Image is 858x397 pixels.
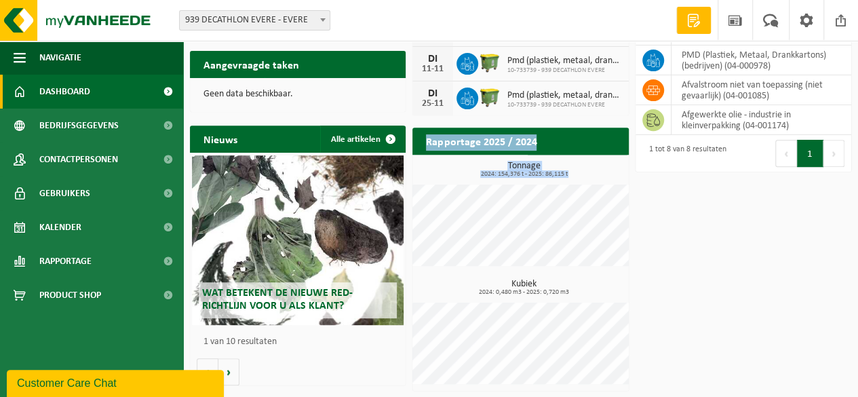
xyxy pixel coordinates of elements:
[507,101,621,109] span: 10-733739 - 939 DECATHLON EVERE
[507,56,621,67] span: Pmd (plastiek, metaal, drankkartons) (bedrijven)
[203,337,399,347] p: 1 van 10 resultaten
[507,90,621,101] span: Pmd (plastiek, metaal, drankkartons) (bedrijven)
[7,367,227,397] iframe: chat widget
[39,210,81,244] span: Kalender
[419,99,446,109] div: 25-11
[39,278,101,312] span: Product Shop
[190,126,251,152] h2: Nieuws
[39,176,90,210] span: Gebruikers
[203,90,392,99] p: Geen data beschikbaar.
[39,244,92,278] span: Rapportage
[179,10,330,31] span: 939 DECATHLON EVERE - EVERE
[419,64,446,74] div: 11-11
[478,86,501,109] img: WB-1100-HPE-GN-51
[218,358,239,385] button: Volgende
[507,67,621,75] span: 10-733739 - 939 DECATHLON EVERE
[180,11,330,30] span: 939 DECATHLON EVERE - EVERE
[419,162,628,178] h3: Tonnage
[671,105,851,135] td: afgewerkte olie - industrie in kleinverpakking (04-001174)
[320,126,404,153] a: Alle artikelen
[419,88,446,99] div: DI
[197,358,218,385] button: Vorige
[202,288,353,311] span: Wat betekent de nieuwe RED-richtlijn voor u als klant?
[671,75,851,105] td: afvalstroom niet van toepassing (niet gevaarlijk) (04-001085)
[412,128,550,154] h2: Rapportage 2025 / 2024
[671,45,851,75] td: PMD (Plastiek, Metaal, Drankkartons) (bedrijven) (04-000978)
[419,54,446,64] div: DI
[419,280,628,296] h3: Kubiek
[39,75,90,109] span: Dashboard
[642,138,726,168] div: 1 tot 8 van 8 resultaten
[39,109,119,143] span: Bedrijfsgegevens
[478,51,501,74] img: WB-1100-HPE-GN-51
[419,171,628,178] span: 2024: 154,376 t - 2025: 86,115 t
[192,155,404,325] a: Wat betekent de nieuwe RED-richtlijn voor u als klant?
[190,51,313,77] h2: Aangevraagde taken
[419,289,628,296] span: 2024: 0,480 m3 - 2025: 0,720 m3
[775,140,797,167] button: Previous
[528,154,627,181] a: Bekijk rapportage
[39,143,118,176] span: Contactpersonen
[797,140,823,167] button: 1
[39,41,81,75] span: Navigatie
[823,140,844,167] button: Next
